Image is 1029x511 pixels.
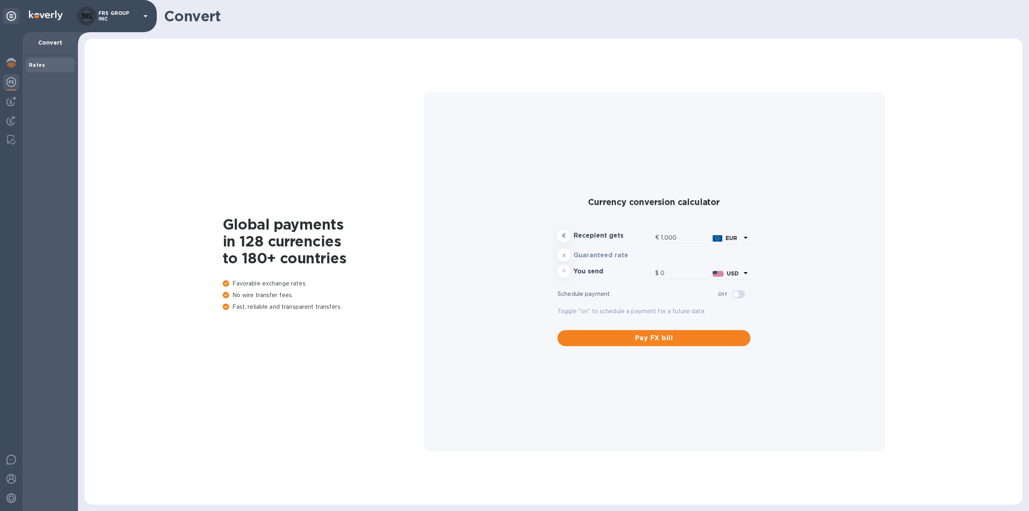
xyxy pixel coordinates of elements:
[660,267,709,279] input: Amount
[713,271,724,277] img: USD
[223,291,424,300] p: No wire transfer fees.
[558,330,750,346] button: Pay FX bill
[655,267,660,279] div: $
[6,77,16,87] img: Foreign exchange
[223,279,424,288] p: Favorable exchange rates.
[558,307,750,316] p: Toggle "on" to schedule a payment for a future date.
[564,333,744,343] span: Pay FX bill
[574,232,652,240] h3: Recepient gets
[558,248,570,261] div: x
[29,62,45,68] b: Rates
[223,216,424,267] h1: Global payments in 128 currencies to 180+ countries
[3,8,19,24] div: Unpin categories
[223,303,424,311] p: Fast, reliable and transparent transfers.
[164,8,1016,25] h1: Convert
[727,270,739,277] b: USD
[558,290,718,298] p: Schedule payment
[562,232,566,239] strong: €
[574,252,652,259] h3: Guaranteed rate
[558,197,750,207] h2: Currency conversion calculator
[29,39,72,47] p: Convert
[98,10,139,22] p: FRS GROUP INC
[558,265,570,277] div: =
[661,232,709,244] input: Amount
[726,235,737,241] b: EUR
[655,232,661,244] div: €
[718,291,727,297] b: Off
[574,268,652,275] h3: You send
[29,10,63,20] img: Logo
